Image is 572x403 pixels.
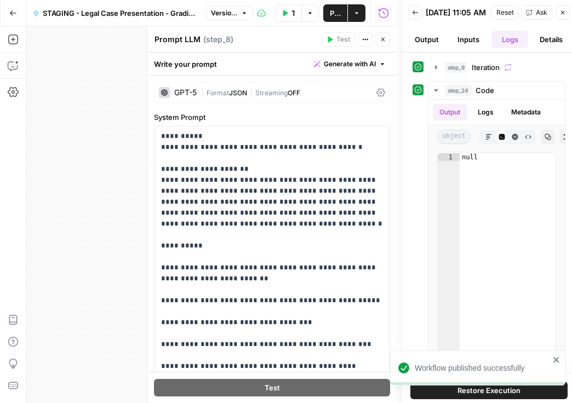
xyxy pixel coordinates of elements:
[147,53,397,75] div: Write your prompt
[274,4,301,22] button: Test Data
[229,89,247,97] span: JSON
[415,362,550,373] div: Workflow published successfully
[445,85,471,96] span: step_24
[324,59,376,69] span: Generate with AI
[26,4,204,22] button: STAGING - Legal Case Presentation - Grading (AIO)
[505,104,547,120] button: Metadata
[471,104,500,120] button: Logs
[154,112,390,123] label: System Prompt
[288,89,300,97] span: OFF
[472,62,500,73] span: Iteration
[207,89,229,97] span: Format
[533,31,570,48] button: Details
[450,31,487,48] button: Inputs
[437,130,471,144] span: object
[174,89,197,96] div: GPT-5
[438,153,460,161] div: 1
[323,4,347,22] button: Publish
[536,8,547,18] span: Ask
[291,8,295,19] span: Test Data
[336,34,350,44] span: Test
[433,104,467,120] button: Output
[496,8,514,18] span: Reset
[491,31,529,48] button: Logs
[255,89,288,97] span: Streaming
[445,62,467,73] span: step_9
[211,8,238,18] span: Version 21
[43,8,197,19] span: STAGING - Legal Case Presentation - Grading (AIO)
[247,87,255,97] span: |
[330,8,341,19] span: Publish
[521,5,552,20] button: Ask
[264,382,279,393] span: Test
[206,6,253,20] button: Version 21
[553,355,560,364] button: close
[201,87,207,97] span: |
[491,5,519,20] button: Reset
[154,379,390,396] button: Test
[203,34,233,45] span: ( step_8 )
[408,31,445,48] button: Output
[155,34,201,45] textarea: Prompt LLM
[310,57,390,71] button: Generate with AI
[322,32,355,47] button: Test
[476,85,494,96] span: Code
